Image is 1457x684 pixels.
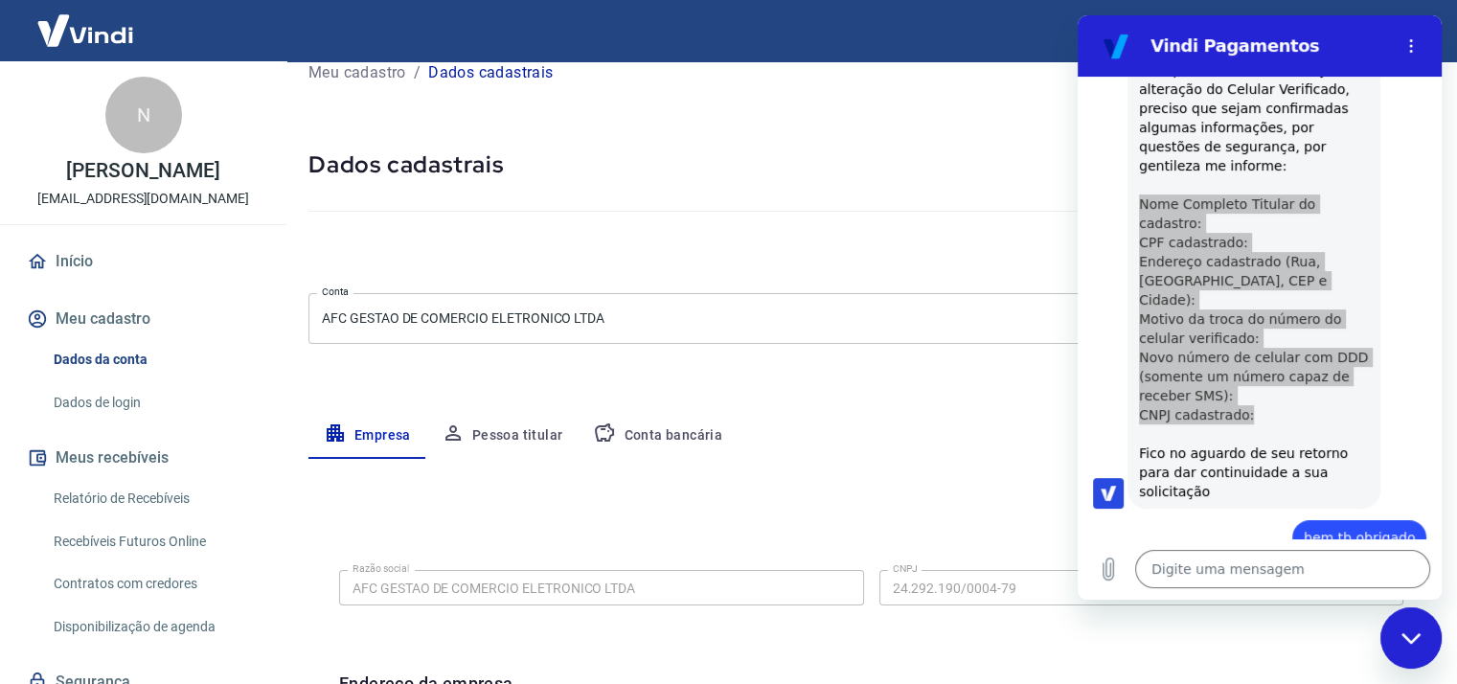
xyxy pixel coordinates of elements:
a: Relatório de Recebíveis [46,479,263,518]
a: Dados da conta [46,340,263,379]
label: CNPJ [893,561,918,576]
div: N [105,77,182,153]
button: Sair [1365,13,1434,49]
a: Início [23,240,263,283]
iframe: Janela de mensagens [1078,15,1442,600]
img: Vindi [23,1,148,59]
label: Conta [322,285,349,299]
a: Contratos com credores [46,564,263,604]
button: Meu cadastro [23,298,263,340]
p: [PERSON_NAME] [66,161,219,181]
label: Razão social [353,561,409,576]
a: Meu cadastro [308,61,406,84]
button: Empresa [308,413,426,459]
a: Disponibilização de agenda [46,607,263,647]
button: Pessoa titular [426,413,579,459]
p: Dados cadastrais [428,61,553,84]
div: AFC GESTAO DE COMERCIO ELETRONICO LTDA [308,293,1434,344]
button: Conta bancária [578,413,738,459]
button: Meus recebíveis [23,437,263,479]
iframe: Botão para abrir a janela de mensagens, conversa em andamento [1380,607,1442,669]
h5: Dados cadastrais [308,149,1434,180]
p: [EMAIL_ADDRESS][DOMAIN_NAME] [37,189,249,209]
a: Recebíveis Futuros Online [46,522,263,561]
p: / [414,61,421,84]
a: Dados de login [46,383,263,422]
